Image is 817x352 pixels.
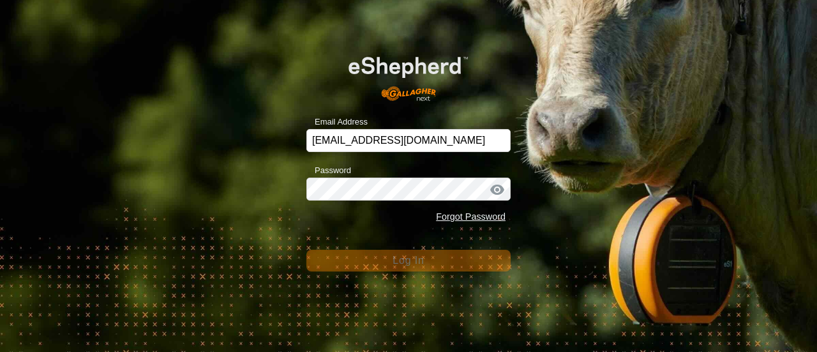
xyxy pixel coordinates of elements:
button: Log In [306,250,511,272]
img: E-shepherd Logo [327,40,490,109]
label: Email Address [306,116,368,128]
a: Forgot Password [436,211,506,222]
span: Log In [393,255,424,266]
label: Password [306,164,351,177]
input: Email Address [306,129,511,152]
